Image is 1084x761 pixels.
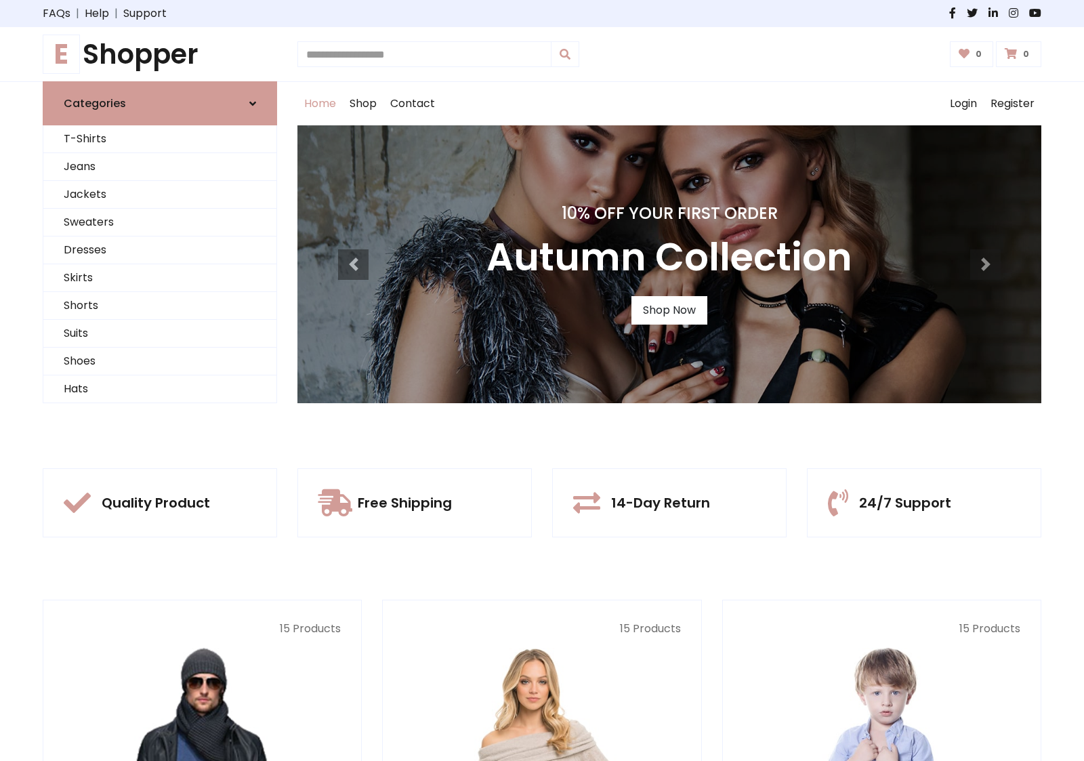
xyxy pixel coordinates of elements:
h1: Shopper [43,38,277,70]
h6: Categories [64,97,126,110]
a: Login [943,82,984,125]
span: E [43,35,80,74]
a: Contact [383,82,442,125]
a: EShopper [43,38,277,70]
a: Suits [43,320,276,348]
a: Jeans [43,153,276,181]
a: Support [123,5,167,22]
a: FAQs [43,5,70,22]
a: 0 [996,41,1041,67]
a: Home [297,82,343,125]
span: | [109,5,123,22]
span: 0 [972,48,985,60]
h4: 10% Off Your First Order [486,204,852,224]
a: Categories [43,81,277,125]
a: Skirts [43,264,276,292]
a: Dresses [43,236,276,264]
a: Shorts [43,292,276,320]
h5: Free Shipping [358,495,452,511]
a: Hats [43,375,276,403]
h3: Autumn Collection [486,234,852,280]
p: 15 Products [64,621,341,637]
p: 15 Products [743,621,1020,637]
span: 0 [1020,48,1033,60]
p: 15 Products [403,621,680,637]
span: | [70,5,85,22]
a: Jackets [43,181,276,209]
a: 0 [950,41,994,67]
a: Shop Now [631,296,707,325]
h5: 14-Day Return [611,495,710,511]
a: Shoes [43,348,276,375]
h5: 24/7 Support [859,495,951,511]
a: Help [85,5,109,22]
a: Shop [343,82,383,125]
a: T-Shirts [43,125,276,153]
a: Sweaters [43,209,276,236]
h5: Quality Product [102,495,210,511]
a: Register [984,82,1041,125]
